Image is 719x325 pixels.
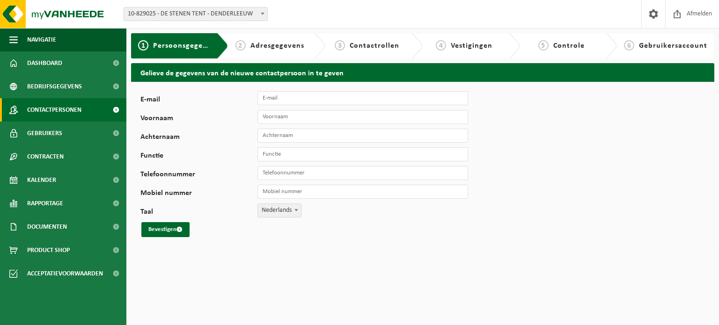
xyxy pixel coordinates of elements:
[140,115,257,124] label: Voornaam
[27,28,56,51] span: Navigatie
[27,215,67,238] span: Documenten
[27,98,81,122] span: Contactpersonen
[27,75,82,98] span: Bedrijfsgegevens
[140,208,257,217] label: Taal
[235,40,246,51] span: 2
[141,222,190,237] button: Bevestigen
[27,262,103,285] span: Acceptatievoorwaarden
[138,40,148,51] span: 1
[140,96,257,105] label: E-mail
[257,147,468,161] input: Functie
[140,171,257,180] label: Telefoonnummer
[257,203,301,217] span: Nederlands
[350,42,399,50] span: Contactrollen
[250,42,304,50] span: Adresgegevens
[451,42,492,50] span: Vestigingen
[153,42,219,50] span: Persoonsgegevens
[140,152,257,161] label: Functie
[140,133,257,143] label: Achternaam
[131,63,714,81] h2: Gelieve de gegevens van de nieuwe contactpersoon in te geven
[624,40,634,51] span: 6
[27,168,56,192] span: Kalender
[257,91,468,105] input: E-mail
[639,42,707,50] span: Gebruikersaccount
[27,145,64,168] span: Contracten
[436,40,446,51] span: 4
[124,7,267,21] span: 10-829025 - DE STENEN TENT - DENDERLEEUW
[257,129,468,143] input: Achternaam
[258,204,301,217] span: Nederlands
[257,110,468,124] input: Voornaam
[27,51,62,75] span: Dashboard
[27,122,62,145] span: Gebruikers
[27,192,63,215] span: Rapportage
[553,42,585,50] span: Controle
[140,189,257,199] label: Mobiel nummer
[124,7,268,21] span: 10-829025 - DE STENEN TENT - DENDERLEEUW
[257,185,468,199] input: Mobiel nummer
[538,40,549,51] span: 5
[27,238,70,262] span: Product Shop
[257,166,468,180] input: Telefoonnummer
[335,40,345,51] span: 3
